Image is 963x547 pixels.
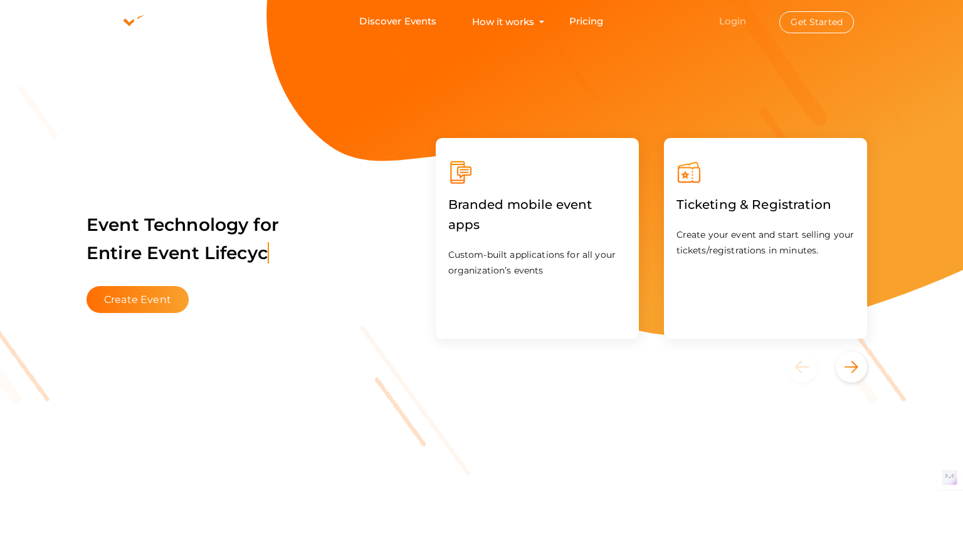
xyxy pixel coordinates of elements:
a: Ticketing & Registration [676,199,831,211]
span: Entire Event Lifecyc [87,242,269,263]
button: Previous [786,351,833,383]
button: Create Event [87,286,189,313]
label: Branded mobile event apps [448,185,626,244]
p: Create your event and start selling your tickets/registrations in minutes. [676,227,855,258]
a: Discover Events [359,10,436,33]
a: Login [719,15,747,27]
p: Custom-built applications for all your organization’s events [448,247,626,279]
button: How it works [468,10,538,33]
label: Event Technology for [87,195,279,283]
a: Branded mobile event apps [448,220,626,231]
a: Pricing [569,10,604,33]
button: Get Started [779,11,854,33]
button: Next [836,351,867,383]
label: Ticketing & Registration [676,185,831,224]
